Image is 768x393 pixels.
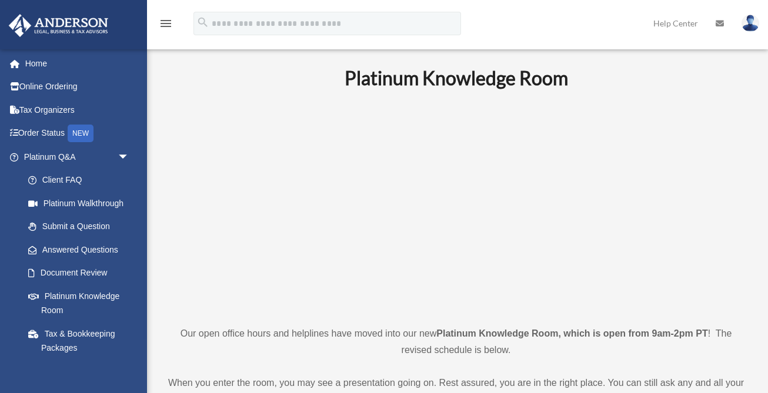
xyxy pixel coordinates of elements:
[16,169,147,192] a: Client FAQ
[280,105,633,304] iframe: 231110_Toby_KnowledgeRoom
[16,284,141,322] a: Platinum Knowledge Room
[16,261,147,285] a: Document Review
[118,145,141,169] span: arrow_drop_down
[196,16,209,29] i: search
[8,98,147,122] a: Tax Organizers
[8,122,147,146] a: Order StatusNEW
[168,325,744,358] p: Our open office hours and helplines have moved into our new ! The revised schedule is below.
[8,75,147,99] a: Online Ordering
[436,328,707,338] strong: Platinum Knowledge Room, which is open from 9am-2pm PT
[16,238,147,261] a: Answered Questions
[742,15,759,32] img: User Pic
[5,14,112,37] img: Anderson Advisors Platinum Portal
[8,52,147,75] a: Home
[16,215,147,239] a: Submit a Question
[159,21,173,31] a: menu
[68,125,94,142] div: NEW
[16,322,147,360] a: Tax & Bookkeeping Packages
[16,192,147,215] a: Platinum Walkthrough
[8,145,147,169] a: Platinum Q&Aarrow_drop_down
[345,66,568,89] b: Platinum Knowledge Room
[159,16,173,31] i: menu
